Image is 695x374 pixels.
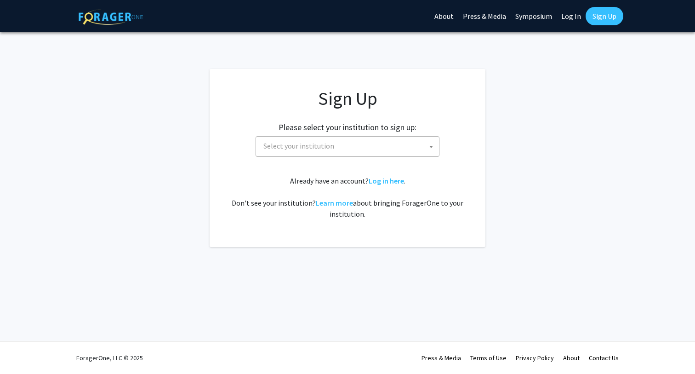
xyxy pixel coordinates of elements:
[228,175,467,219] div: Already have an account? . Don't see your institution? about bringing ForagerOne to your institut...
[589,354,619,362] a: Contact Us
[586,7,623,25] a: Sign Up
[516,354,554,362] a: Privacy Policy
[422,354,461,362] a: Press & Media
[470,354,507,362] a: Terms of Use
[256,136,439,157] span: Select your institution
[260,137,439,155] span: Select your institution
[263,141,334,150] span: Select your institution
[369,176,404,185] a: Log in here
[79,9,143,25] img: ForagerOne Logo
[228,87,467,109] h1: Sign Up
[316,198,353,207] a: Learn more about bringing ForagerOne to your institution
[563,354,580,362] a: About
[279,122,416,132] h2: Please select your institution to sign up:
[76,342,143,374] div: ForagerOne, LLC © 2025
